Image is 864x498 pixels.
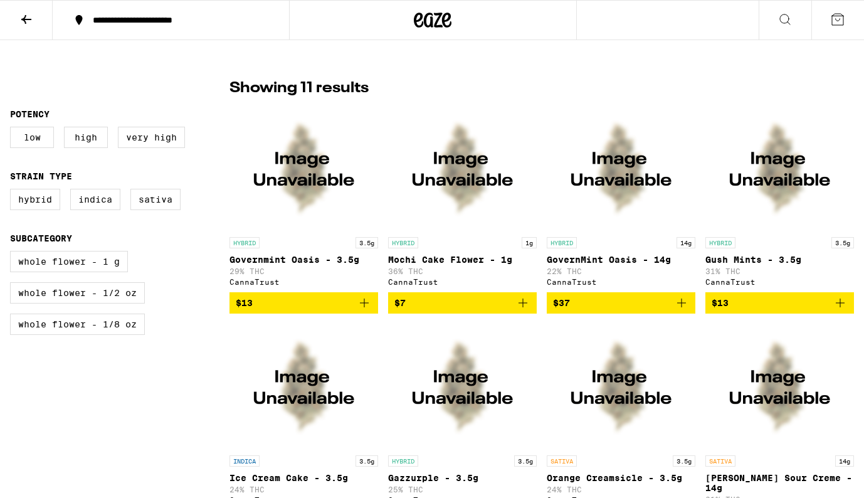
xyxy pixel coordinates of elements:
[547,237,577,248] p: HYBRID
[522,237,537,248] p: 1g
[229,255,378,265] p: Governmint Oasis - 3.5g
[130,189,181,210] label: Sativa
[831,237,854,248] p: 3.5g
[559,105,684,231] img: CannaTrust - GovernMint Oasis - 14g
[388,473,537,483] p: Gazzurple - 3.5g
[717,324,843,449] img: CannaTrust - Berry Sour Creme - 14g
[388,237,418,248] p: HYBRID
[10,189,60,210] label: Hybrid
[229,267,378,275] p: 29% THC
[388,105,537,292] a: Open page for Mochi Cake Flower - 1g from CannaTrust
[712,298,729,308] span: $13
[229,237,260,248] p: HYBRID
[553,298,570,308] span: $37
[705,455,735,467] p: SATIVA
[677,237,695,248] p: 14g
[229,473,378,483] p: Ice Cream Cake - 3.5g
[394,298,406,308] span: $7
[118,127,185,148] label: Very High
[229,78,369,99] p: Showing 11 results
[717,105,843,231] img: CannaTrust - Gush Mints - 3.5g
[229,292,378,314] button: Add to bag
[10,282,145,304] label: Whole Flower - 1/2 oz
[705,255,854,265] p: Gush Mints - 3.5g
[229,105,378,292] a: Open page for Governmint Oasis - 3.5g from CannaTrust
[400,324,525,449] img: CannaTrust - Gazzurple - 3.5g
[547,485,695,494] p: 24% THC
[547,105,695,292] a: Open page for GovernMint Oasis - 14g from CannaTrust
[388,267,537,275] p: 36% THC
[356,237,378,248] p: 3.5g
[547,455,577,467] p: SATIVA
[64,127,108,148] label: High
[229,278,378,286] div: CannaTrust
[400,105,525,231] img: CannaTrust - Mochi Cake Flower - 1g
[673,455,695,467] p: 3.5g
[547,473,695,483] p: Orange Creamsicle - 3.5g
[70,189,120,210] label: Indica
[8,9,90,19] span: Hi. Need any help?
[514,455,537,467] p: 3.5g
[547,278,695,286] div: CannaTrust
[241,105,367,231] img: CannaTrust - Governmint Oasis - 3.5g
[547,292,695,314] button: Add to bag
[236,298,253,308] span: $13
[241,324,367,449] img: CannaTrust - Ice Cream Cake - 3.5g
[705,292,854,314] button: Add to bag
[705,267,854,275] p: 31% THC
[356,455,378,467] p: 3.5g
[10,251,128,272] label: Whole Flower - 1 g
[388,278,537,286] div: CannaTrust
[547,255,695,265] p: GovernMint Oasis - 14g
[229,455,260,467] p: INDICA
[559,324,684,449] img: CannaTrust - Orange Creamsicle - 3.5g
[388,255,537,265] p: Mochi Cake Flower - 1g
[10,127,54,148] label: Low
[547,267,695,275] p: 22% THC
[705,473,854,493] p: [PERSON_NAME] Sour Creme - 14g
[388,485,537,494] p: 25% THC
[705,278,854,286] div: CannaTrust
[388,292,537,314] button: Add to bag
[705,105,854,292] a: Open page for Gush Mints - 3.5g from CannaTrust
[388,455,418,467] p: HYBRID
[10,109,50,119] legend: Potency
[835,455,854,467] p: 14g
[705,237,735,248] p: HYBRID
[10,314,145,335] label: Whole Flower - 1/8 oz
[10,171,72,181] legend: Strain Type
[229,485,378,494] p: 24% THC
[10,233,72,243] legend: Subcategory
